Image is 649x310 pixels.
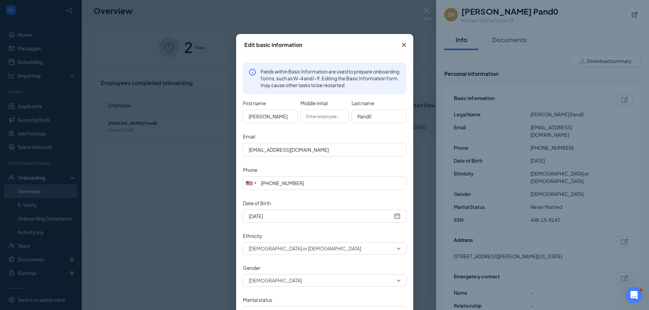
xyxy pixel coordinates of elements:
[243,296,272,304] label: Marital status
[243,177,259,190] div: United States: +1
[395,34,413,56] button: Close
[351,99,374,107] span: Last name
[261,68,401,88] span: Fields within Basic Information are used to prepare onboarding forms, such as W-4 and I-9. Editin...
[243,176,406,190] input: (201) 555-0123
[248,68,257,76] svg: Info
[626,287,642,303] iframe: Intercom live chat
[243,110,298,123] input: Enter employee first name
[244,41,302,49] div: Edit basic information
[300,110,349,123] input: Enter employee middle initial
[243,264,261,272] label: Gender
[243,143,406,157] input: Email
[243,166,258,174] label: Phone
[249,212,392,220] input: Date of Birth
[249,243,361,254] span: [DEMOGRAPHIC_DATA] or [DEMOGRAPHIC_DATA]
[243,232,262,240] label: Ethnicity
[243,99,266,107] span: First name
[243,133,255,140] label: Email
[249,275,302,285] span: [DEMOGRAPHIC_DATA]
[400,41,408,49] svg: Cross
[243,199,271,207] label: Date of Birth
[300,99,328,107] span: Middle initial
[351,110,406,123] input: Enter employee last name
